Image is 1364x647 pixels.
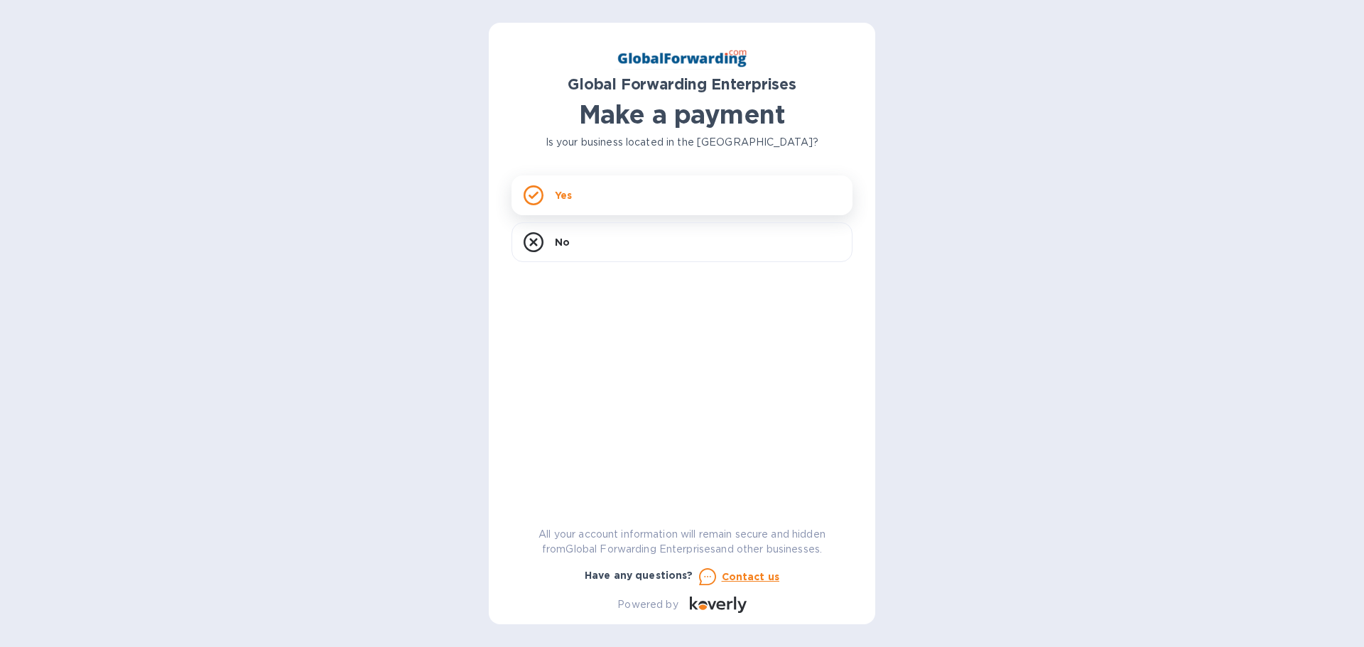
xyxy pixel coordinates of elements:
[511,135,852,150] p: Is your business located in the [GEOGRAPHIC_DATA]?
[555,235,570,249] p: No
[617,597,678,612] p: Powered by
[511,527,852,557] p: All your account information will remain secure and hidden from Global Forwarding Enterprises and...
[568,75,796,93] b: Global Forwarding Enterprises
[555,188,572,202] p: Yes
[722,571,780,582] u: Contact us
[585,570,693,581] b: Have any questions?
[511,99,852,129] h1: Make a payment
